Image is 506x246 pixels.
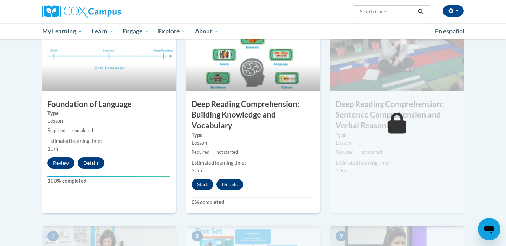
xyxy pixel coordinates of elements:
[192,150,209,155] span: Required
[192,231,203,241] span: 8
[186,99,320,131] h3: Deep Reading Comprehension: Building Knowledge and Vocabulary
[47,177,170,185] label: 100% completed
[32,23,474,39] div: Main menu
[42,5,176,18] a: Cox Campus
[216,179,243,190] button: Details
[47,146,58,152] span: 10m
[47,128,65,133] span: Required
[336,159,459,167] div: Estimated learning time:
[212,150,214,155] span: |
[336,139,459,147] div: Lesson
[216,150,238,155] span: not started
[192,168,202,174] span: 30m
[356,150,358,155] span: |
[47,109,170,117] label: Type
[158,27,186,36] span: Explore
[478,218,500,240] iframe: Button to launch messaging window
[186,21,320,91] img: Course Image
[195,27,219,36] span: About
[330,99,464,131] h3: Deep Reading Comprehension: Sentence Comprehension and Verbal Reasoning
[336,168,346,174] span: 30m
[78,157,104,169] button: Details
[123,27,149,36] span: Engage
[118,23,154,39] a: Engage
[47,157,74,169] button: Review
[47,117,170,125] div: Lesson
[336,150,353,155] span: Required
[192,131,314,139] label: Type
[47,176,170,177] div: Your progress
[330,21,464,91] img: Course Image
[443,5,464,17] button: Account Settings
[435,27,465,35] span: En español
[38,23,87,39] a: My Learning
[336,131,459,139] label: Type
[42,99,176,110] h3: Foundation of Language
[192,179,213,190] button: Start
[359,7,415,16] input: Search Courses
[192,198,314,206] label: 0% completed
[42,5,121,18] img: Cox Campus
[415,7,426,16] button: Search
[192,139,314,147] div: Lesson
[92,27,114,36] span: Learn
[42,21,176,91] img: Course Image
[42,27,83,36] span: My Learning
[72,128,93,133] span: completed
[191,23,224,39] a: About
[87,23,118,39] a: Learn
[361,150,382,155] span: not started
[68,128,70,133] span: |
[47,231,59,241] span: 7
[336,231,347,241] span: 9
[192,159,314,167] div: Estimated learning time:
[47,137,170,145] div: Estimated learning time:
[154,23,191,39] a: Explore
[430,24,469,39] a: En español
